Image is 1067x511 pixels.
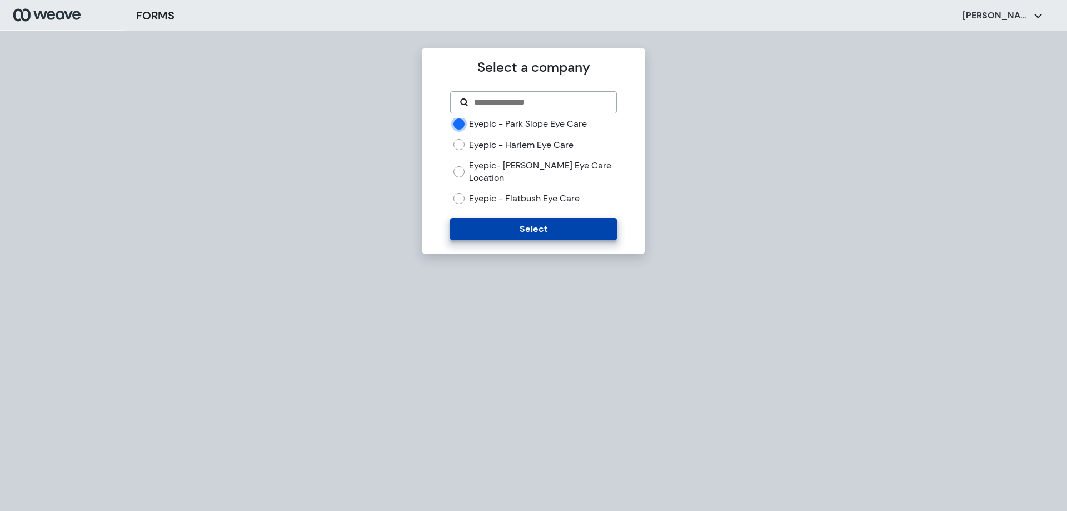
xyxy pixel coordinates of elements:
h3: FORMS [136,7,174,24]
p: [PERSON_NAME] [963,9,1029,22]
label: Eyepic - Flatbush Eye Care [469,192,580,205]
label: Eyepic - Harlem Eye Care [469,139,574,151]
p: Select a company [450,57,616,77]
input: Search [473,96,607,109]
label: Eyepic- [PERSON_NAME] Eye Care Location [469,160,616,183]
button: Select [450,218,616,240]
label: Eyepic - Park Slope Eye Care [469,118,587,130]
